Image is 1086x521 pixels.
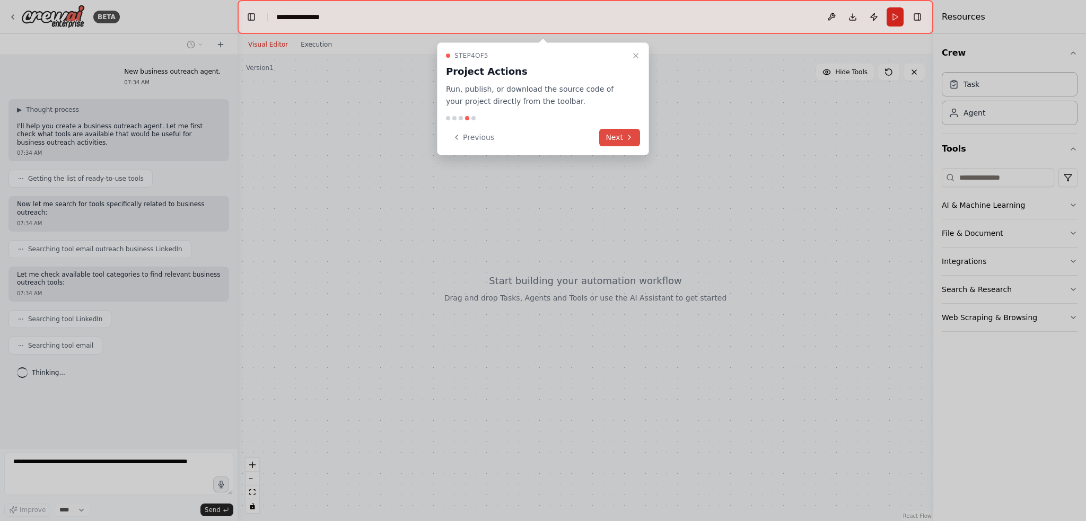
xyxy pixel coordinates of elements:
[446,64,627,79] h3: Project Actions
[244,10,259,24] button: Hide left sidebar
[446,83,627,108] p: Run, publish, or download the source code of your project directly from the toolbar.
[629,49,642,62] button: Close walkthrough
[446,129,501,146] button: Previous
[599,129,640,146] button: Next
[454,51,488,60] span: Step 4 of 5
